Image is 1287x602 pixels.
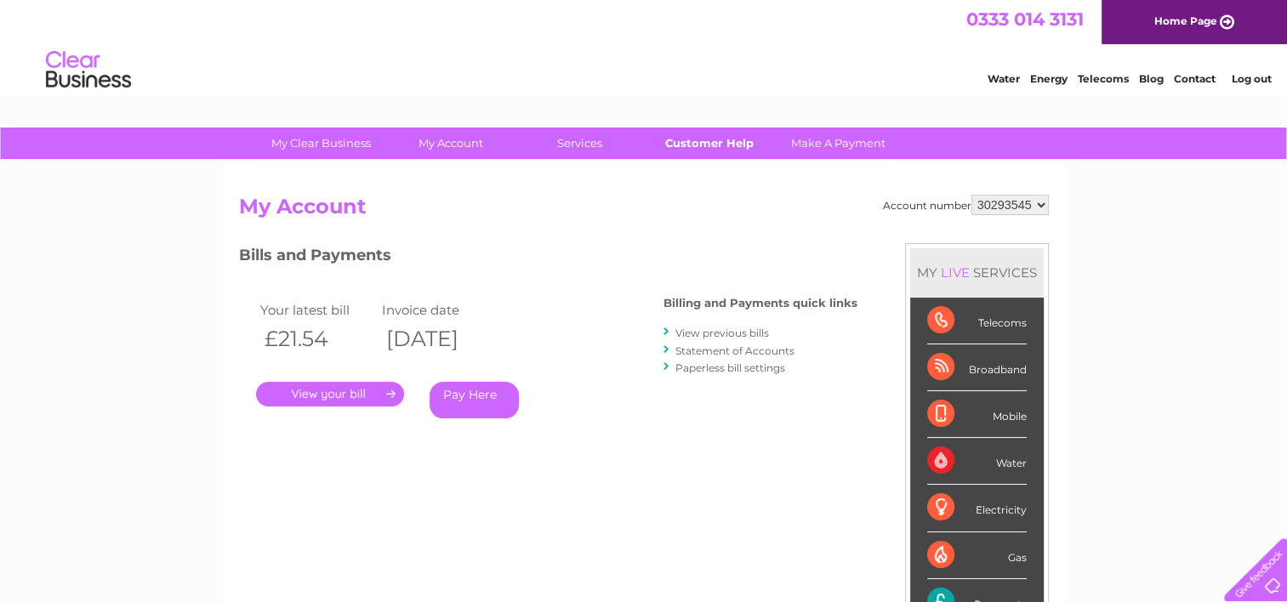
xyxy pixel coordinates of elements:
[45,44,132,96] img: logo.png
[910,248,1044,297] div: MY SERVICES
[927,344,1027,391] div: Broadband
[1139,72,1164,85] a: Blog
[927,391,1027,438] div: Mobile
[639,128,779,159] a: Customer Help
[242,9,1046,82] div: Clear Business is a trading name of Verastar Limited (registered in [GEOGRAPHIC_DATA] No. 3667643...
[1174,72,1216,85] a: Contact
[380,128,521,159] a: My Account
[675,361,785,374] a: Paperless bill settings
[378,298,500,321] td: Invoice date
[927,438,1027,485] div: Water
[988,72,1020,85] a: Water
[966,9,1084,30] a: 0333 014 3131
[927,298,1027,344] div: Telecoms
[239,195,1049,227] h2: My Account
[1078,72,1129,85] a: Telecoms
[510,128,650,159] a: Services
[256,298,379,321] td: Your latest bill
[239,243,857,273] h3: Bills and Payments
[937,264,973,281] div: LIVE
[251,128,391,159] a: My Clear Business
[675,327,769,339] a: View previous bills
[927,485,1027,531] div: Electricity
[927,532,1027,579] div: Gas
[1231,72,1271,85] a: Log out
[378,321,500,356] th: [DATE]
[768,128,908,159] a: Make A Payment
[430,382,519,418] a: Pay Here
[663,297,857,310] h4: Billing and Payments quick links
[256,382,404,406] a: .
[675,344,794,357] a: Statement of Accounts
[256,321,379,356] th: £21.54
[1030,72,1068,85] a: Energy
[883,195,1049,215] div: Account number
